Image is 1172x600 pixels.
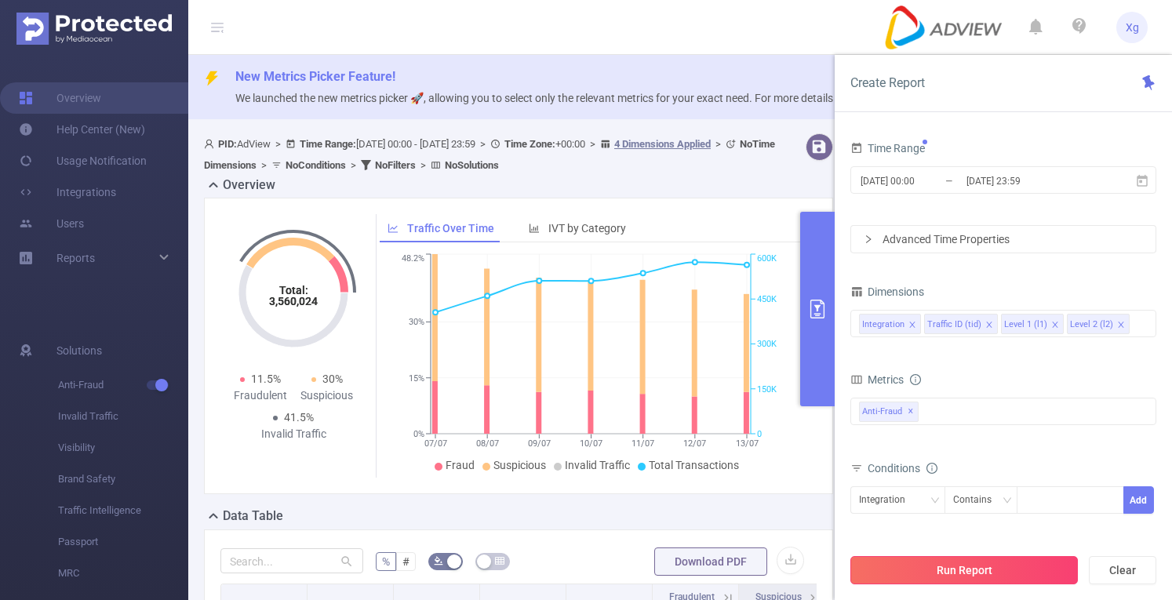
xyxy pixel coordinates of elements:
[565,459,630,471] span: Invalid Traffic
[757,429,762,439] tspan: 0
[58,526,188,558] span: Passport
[56,335,102,366] span: Solutions
[850,142,925,155] span: Time Range
[279,284,308,296] tspan: Total:
[851,226,1156,253] div: icon: rightAdvanced Time Properties
[862,315,904,335] div: Integration
[257,159,271,171] span: >
[476,438,499,449] tspan: 08/07
[580,438,602,449] tspan: 10/07
[757,384,777,395] tspan: 150K
[346,159,361,171] span: >
[300,138,356,150] b: Time Range:
[548,222,626,235] span: IVT by Category
[757,254,777,264] tspan: 600K
[910,374,921,385] i: icon: info-circle
[409,373,424,384] tspan: 15%
[58,401,188,432] span: Invalid Traffic
[654,547,767,576] button: Download PDF
[293,387,360,404] div: Suspicious
[204,71,220,86] i: icon: thunderbolt
[388,223,399,234] i: icon: line-chart
[58,495,188,526] span: Traffic Intelligence
[930,496,940,507] i: icon: down
[56,242,95,274] a: Reports
[850,373,904,386] span: Metrics
[19,176,116,208] a: Integrations
[528,438,551,449] tspan: 09/07
[859,314,921,334] li: Integration
[382,555,390,568] span: %
[407,222,494,235] span: Traffic Over Time
[223,176,275,195] h2: Overview
[271,138,286,150] span: >
[1004,315,1047,335] div: Level 1 (l1)
[19,114,145,145] a: Help Center (New)
[446,459,475,471] span: Fraud
[908,402,914,421] span: ✕
[227,387,293,404] div: Fraudulent
[269,295,318,307] tspan: 3,560,024
[649,459,739,471] span: Total Transactions
[204,138,775,171] span: AdView [DATE] 00:00 - [DATE] 23:59 +00:00
[235,92,906,104] span: We launched the new metrics picker 🚀, allowing you to select only the relevant metrics for your e...
[859,487,916,513] div: Integration
[1126,12,1139,43] span: Xg
[850,556,1078,584] button: Run Report
[868,462,937,475] span: Conditions
[495,556,504,565] i: icon: table
[924,314,998,334] li: Traffic ID (tid)
[284,411,314,424] span: 41.5%
[965,170,1092,191] input: End date
[953,487,1003,513] div: Contains
[1001,314,1064,334] li: Level 1 (l1)
[504,138,555,150] b: Time Zone:
[322,373,343,385] span: 30%
[424,438,447,449] tspan: 07/07
[908,321,916,330] i: icon: close
[475,138,490,150] span: >
[58,369,188,401] span: Anti-Fraud
[631,438,654,449] tspan: 11/07
[493,459,546,471] span: Suspicious
[251,373,281,385] span: 11.5%
[736,438,759,449] tspan: 13/07
[402,555,409,568] span: #
[985,321,993,330] i: icon: close
[218,138,237,150] b: PID:
[235,69,395,84] span: New Metrics Picker Feature!
[1051,321,1059,330] i: icon: close
[56,252,95,264] span: Reports
[585,138,600,150] span: >
[58,558,188,589] span: MRC
[1117,321,1125,330] i: icon: close
[16,13,172,45] img: Protected Media
[402,254,424,264] tspan: 48.2%
[1070,315,1113,335] div: Level 2 (l2)
[19,208,84,239] a: Users
[58,464,188,495] span: Brand Safety
[19,145,147,176] a: Usage Notification
[413,429,424,439] tspan: 0%
[260,426,327,442] div: Invalid Traffic
[926,463,937,474] i: icon: info-circle
[864,235,873,244] i: icon: right
[416,159,431,171] span: >
[220,548,363,573] input: Search...
[711,138,726,150] span: >
[683,438,706,449] tspan: 12/07
[375,159,416,171] b: No Filters
[757,294,777,304] tspan: 450K
[204,139,218,149] i: icon: user
[434,556,443,565] i: icon: bg-colors
[529,223,540,234] i: icon: bar-chart
[850,75,925,90] span: Create Report
[445,159,499,171] b: No Solutions
[927,315,981,335] div: Traffic ID (tid)
[1123,486,1154,514] button: Add
[409,318,424,328] tspan: 30%
[58,432,188,464] span: Visibility
[1089,556,1156,584] button: Clear
[859,170,986,191] input: Start date
[223,507,283,525] h2: Data Table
